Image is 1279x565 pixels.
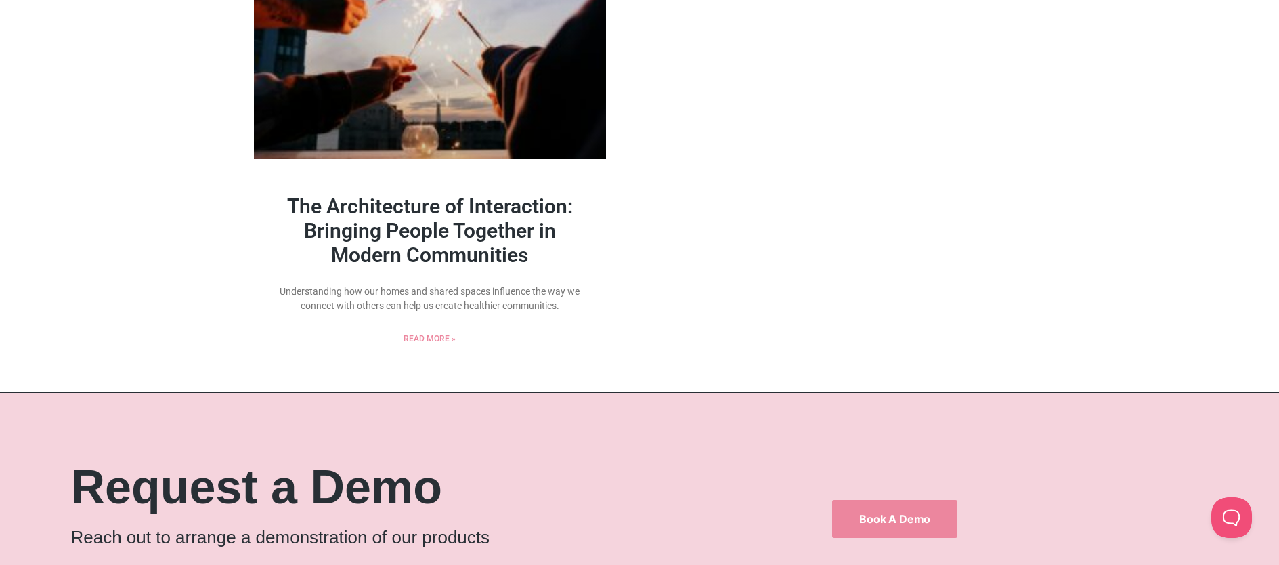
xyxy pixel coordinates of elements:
[859,514,930,524] span: Book a Demo
[404,333,456,345] a: Read more about The Architecture of Interaction: Bringing People Together in Modern Communities
[1211,497,1252,538] iframe: Toggle Customer Support
[832,500,957,538] a: Book a Demo
[287,194,573,267] a: The Architecture of Interaction: Bringing People Together in Modern Communities
[70,463,755,511] h2: Request a Demo
[274,285,586,313] p: Understanding how our homes and shared spaces influence the way we connect with others can help u...
[70,524,755,551] p: Reach out to arrange a demonstration of our products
